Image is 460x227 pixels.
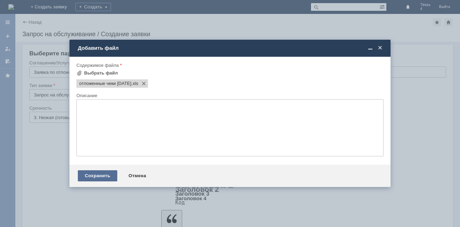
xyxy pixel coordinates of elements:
div: прошу удалить отложенные чеки [3,3,102,8]
span: Закрыть [377,45,384,51]
div: Добавить файл [78,45,384,51]
span: Свернуть (Ctrl + M) [367,45,374,51]
div: Содержимое файла [76,63,382,68]
span: отложенные чеки 09.10.2025.xls [131,81,138,86]
span: отложенные чеки 09.10.2025.xls [79,81,131,86]
div: Описание [76,93,382,98]
div: Выбрать файл [84,70,118,76]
